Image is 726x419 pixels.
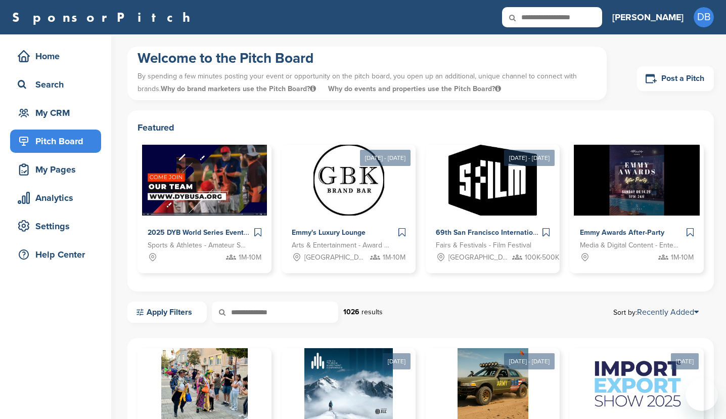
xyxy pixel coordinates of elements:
img: Sponsorpitch & [583,348,691,419]
img: Sponsorpitch & [313,145,384,216]
a: My CRM [10,101,101,124]
img: Sponsorpitch & [574,145,700,216]
img: Sponsorpitch & [458,348,528,419]
div: My Pages [15,160,101,179]
a: Sponsorpitch & Emmy Awards After-Party Media & Digital Content - Entertainment 1M-10M [570,145,704,273]
div: [DATE] - [DATE] [504,353,555,369]
a: Settings [10,215,101,238]
a: Post a Pitch [637,66,714,91]
span: 69th San Francisco International Film Festival [436,228,587,237]
div: Settings [15,217,101,235]
span: 100K-500K [525,252,559,263]
a: Analytics [10,186,101,209]
a: [PERSON_NAME] [612,6,684,28]
div: My CRM [15,104,101,122]
img: Sponsorpitch & [161,348,248,419]
div: [DATE] [383,353,411,369]
span: Why do brand marketers use the Pitch Board? [161,85,318,93]
span: Emmy Awards After-Party [580,228,664,237]
a: Home [10,45,101,68]
div: Pitch Board [15,132,101,150]
a: Apply Filters [127,302,207,323]
a: Search [10,73,101,96]
div: [DATE] - [DATE] [504,150,555,166]
h1: Welcome to the Pitch Board [138,49,597,67]
div: Search [15,75,101,94]
span: Emmy's Luxury Lounge [292,228,366,237]
img: Sponsorpitch & [142,145,267,216]
a: [DATE] - [DATE] Sponsorpitch & Emmy's Luxury Lounge Arts & Entertainment - Award Show [GEOGRAPHIC... [282,129,416,273]
div: Help Center [15,245,101,264]
a: SponsorPitch [12,11,197,24]
span: 1M-10M [671,252,694,263]
span: [GEOGRAPHIC_DATA], [GEOGRAPHIC_DATA] [448,252,510,263]
h2: Featured [138,120,704,135]
p: By spending a few minutes posting your event or opportunity on the pitch board, you open up an ad... [138,67,597,98]
div: Home [15,47,101,65]
span: 1M-10M [383,252,405,263]
span: Why do events and properties use the Pitch Board? [328,85,501,93]
a: Sponsorpitch & 2025 DYB World Series Events Sports & Athletes - Amateur Sports Leagues 1M-10M [138,145,271,273]
span: 2025 DYB World Series Events [148,228,247,237]
a: Help Center [10,243,101,266]
span: Media & Digital Content - Entertainment [580,240,678,251]
strong: 1026 [343,308,359,316]
span: 1M-10M [239,252,261,263]
a: Recently Added [637,307,699,317]
span: Arts & Entertainment - Award Show [292,240,390,251]
img: Sponsorpitch & [448,145,537,216]
a: My Pages [10,158,101,181]
iframe: Button to launch messaging window [686,379,718,411]
div: [DATE] [671,353,699,369]
a: [DATE] - [DATE] Sponsorpitch & 69th San Francisco International Film Festival Fairs & Festivals -... [426,129,560,273]
span: Sort by: [613,308,699,316]
span: Fairs & Festivals - Film Festival [436,240,531,251]
div: Analytics [15,189,101,207]
span: DB [694,7,714,27]
span: [GEOGRAPHIC_DATA], [GEOGRAPHIC_DATA] [304,252,366,263]
h3: [PERSON_NAME] [612,10,684,24]
a: Pitch Board [10,130,101,153]
span: Sports & Athletes - Amateur Sports Leagues [148,240,246,251]
img: Sponsorpitch & [304,348,392,419]
div: [DATE] - [DATE] [360,150,411,166]
span: results [361,308,383,316]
